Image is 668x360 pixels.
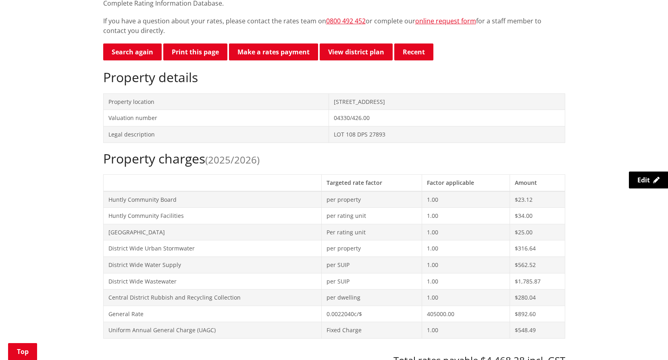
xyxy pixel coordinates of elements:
[510,290,565,306] td: $280.04
[422,240,510,257] td: 1.00
[8,343,37,360] a: Top
[422,306,510,322] td: 405000.00
[637,176,650,184] span: Edit
[510,208,565,224] td: $34.00
[321,322,422,339] td: Fixed Charge
[103,257,321,273] td: District Wide Water Supply
[422,322,510,339] td: 1.00
[320,43,393,60] a: View district plan
[103,322,321,339] td: Uniform Annual General Charge (UAGC)
[103,224,321,240] td: [GEOGRAPHIC_DATA]
[510,224,565,240] td: $25.00
[422,290,510,306] td: 1.00
[422,208,510,224] td: 1.00
[510,306,565,322] td: $892.60
[205,153,260,166] span: (2025/2026)
[229,43,318,60] a: Make a rates payment
[329,126,565,143] td: LOT 108 DPS 27893
[510,322,565,339] td: $548.49
[321,257,422,273] td: per SUIP
[103,240,321,257] td: District Wide Urban Stormwater
[103,151,565,166] h2: Property charges
[321,224,422,240] td: Per rating unit
[321,290,422,306] td: per dwelling
[163,43,227,60] button: Print this page
[103,93,329,110] td: Property location
[321,273,422,290] td: per SUIP
[422,174,510,191] th: Factor applicable
[415,17,476,25] a: online request form
[103,191,321,208] td: Huntly Community Board
[329,110,565,126] td: 04330/426.00
[422,191,510,208] td: 1.00
[422,273,510,290] td: 1.00
[510,257,565,273] td: $562.52
[321,306,422,322] td: 0.0022040c/$
[103,126,329,143] td: Legal description
[422,257,510,273] td: 1.00
[510,273,565,290] td: $1,785.87
[510,191,565,208] td: $23.12
[321,174,422,191] th: Targeted rate factor
[510,240,565,257] td: $316.64
[103,16,565,35] p: If you have a question about your rates, please contact the rates team on or complete our for a s...
[329,93,565,110] td: [STREET_ADDRESS]
[326,17,366,25] a: 0800 492 452
[629,172,668,188] a: Edit
[103,208,321,224] td: Huntly Community Facilities
[103,70,565,85] h2: Property details
[103,273,321,290] td: District Wide Wastewater
[103,290,321,306] td: Central District Rubbish and Recycling Collection
[103,110,329,126] td: Valuation number
[394,43,433,60] button: Recent
[103,43,162,60] a: Search again
[321,240,422,257] td: per property
[103,306,321,322] td: General Rate
[321,208,422,224] td: per rating unit
[510,174,565,191] th: Amount
[321,191,422,208] td: per property
[422,224,510,240] td: 1.00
